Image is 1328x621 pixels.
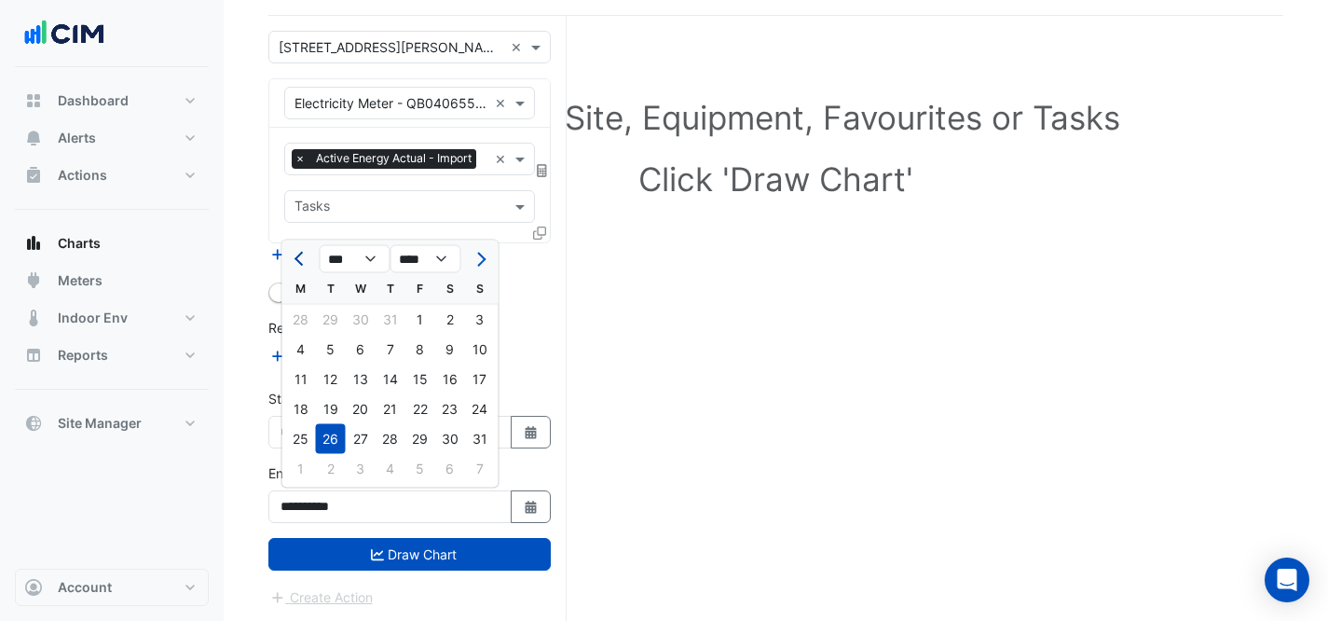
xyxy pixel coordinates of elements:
[286,365,316,394] div: Monday, August 11, 2025
[286,305,316,335] div: 28
[435,305,465,335] div: 2
[435,454,465,484] div: Saturday, September 6, 2025
[15,262,209,299] button: Meters
[24,414,43,433] app-icon: Site Manager
[316,365,346,394] div: Tuesday, August 12, 2025
[15,569,209,606] button: Account
[24,346,43,365] app-icon: Reports
[58,129,96,147] span: Alerts
[376,454,405,484] div: Thursday, September 4, 2025
[292,196,330,220] div: Tasks
[465,335,495,365] div: Sunday, August 10, 2025
[435,394,465,424] div: 23
[523,424,540,440] fa-icon: Select Date
[15,225,209,262] button: Charts
[311,149,476,168] span: Active Energy Actual - Import
[435,274,465,304] div: S
[58,91,129,110] span: Dashboard
[24,309,43,327] app-icon: Indoor Env
[405,365,435,394] div: Friday, August 15, 2025
[523,499,540,515] fa-icon: Select Date
[268,244,381,266] button: Add Equipment
[405,424,435,454] div: 29
[533,225,546,241] span: Clone Favourites and Tasks from this Equipment to other Equipment
[58,166,107,185] span: Actions
[58,414,142,433] span: Site Manager
[376,365,405,394] div: Thursday, August 14, 2025
[24,91,43,110] app-icon: Dashboard
[316,305,346,335] div: 29
[286,454,316,484] div: 1
[15,157,209,194] button: Actions
[58,578,112,597] span: Account
[268,389,331,408] label: Start Date
[346,335,376,365] div: 6
[286,424,316,454] div: 25
[465,424,495,454] div: 31
[24,166,43,185] app-icon: Actions
[465,424,495,454] div: Sunday, August 31, 2025
[15,405,209,442] button: Site Manager
[376,305,405,335] div: Thursday, July 31, 2025
[468,244,490,274] button: Next month
[465,305,495,335] div: 3
[346,454,376,484] div: Wednesday, September 3, 2025
[290,244,312,274] button: Previous month
[24,129,43,147] app-icon: Alerts
[465,305,495,335] div: Sunday, August 3, 2025
[24,271,43,290] app-icon: Meters
[405,305,435,335] div: Friday, August 1, 2025
[268,318,366,338] label: Reference Lines
[316,335,346,365] div: Tuesday, August 5, 2025
[435,365,465,394] div: Saturday, August 16, 2025
[309,159,1242,199] h1: Click 'Draw Chart'
[316,335,346,365] div: 5
[24,234,43,253] app-icon: Charts
[268,538,551,571] button: Draw Chart
[316,305,346,335] div: Tuesday, July 29, 2025
[286,335,316,365] div: 4
[495,93,511,113] span: Clear
[58,309,128,327] span: Indoor Env
[405,335,435,365] div: Friday, August 8, 2025
[405,335,435,365] div: 8
[435,424,465,454] div: 30
[405,394,435,424] div: 22
[465,394,495,424] div: Sunday, August 24, 2025
[435,424,465,454] div: Saturday, August 30, 2025
[58,346,108,365] span: Reports
[465,335,495,365] div: 10
[268,587,374,603] app-escalated-ticket-create-button: Please draw the charts first
[286,274,316,304] div: M
[346,305,376,335] div: Wednesday, July 30, 2025
[376,424,405,454] div: Thursday, August 28, 2025
[435,454,465,484] div: 6
[286,365,316,394] div: 11
[346,305,376,335] div: 30
[346,394,376,424] div: Wednesday, August 20, 2025
[346,424,376,454] div: Wednesday, August 27, 2025
[316,454,346,484] div: 2
[316,424,346,454] div: 26
[376,335,405,365] div: Thursday, August 7, 2025
[15,337,209,374] button: Reports
[15,119,209,157] button: Alerts
[346,365,376,394] div: 13
[405,274,435,304] div: F
[316,424,346,454] div: Tuesday, August 26, 2025
[465,454,495,484] div: Sunday, September 7, 2025
[435,365,465,394] div: 16
[376,454,405,484] div: 4
[268,463,324,483] label: End Date
[292,149,308,168] span: ×
[15,82,209,119] button: Dashboard
[376,305,405,335] div: 31
[286,305,316,335] div: Monday, July 28, 2025
[346,335,376,365] div: Wednesday, August 6, 2025
[435,305,465,335] div: Saturday, August 2, 2025
[286,335,316,365] div: Monday, August 4, 2025
[22,15,106,52] img: Company Logo
[346,365,376,394] div: Wednesday, August 13, 2025
[465,365,495,394] div: Sunday, August 17, 2025
[286,394,316,424] div: 18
